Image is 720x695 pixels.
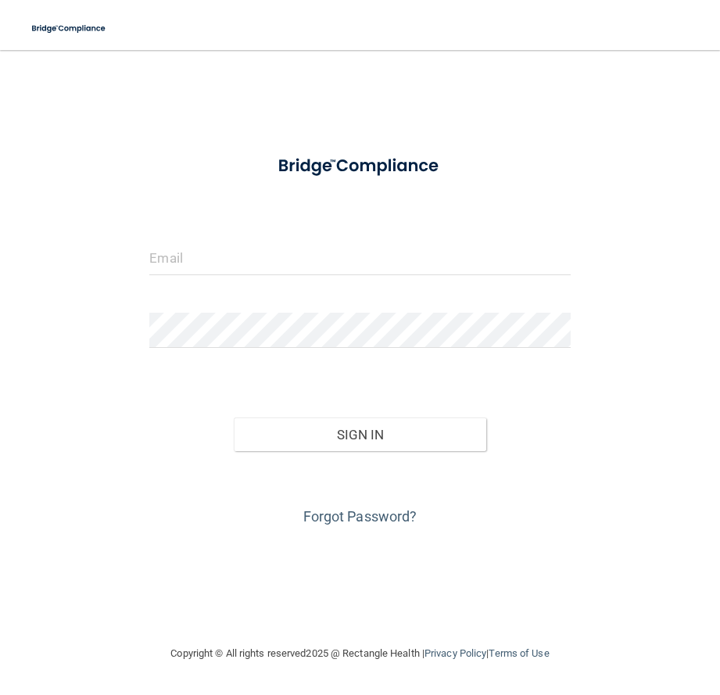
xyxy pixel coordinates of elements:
[234,417,486,452] button: Sign In
[424,647,486,659] a: Privacy Policy
[489,647,549,659] a: Terms of Use
[303,508,417,525] a: Forgot Password?
[23,13,115,45] img: bridge_compliance_login_screen.278c3ca4.svg
[260,144,459,188] img: bridge_compliance_login_screen.278c3ca4.svg
[75,629,646,679] div: Copyright © All rights reserved 2025 @ Rectangle Health | |
[149,240,570,275] input: Email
